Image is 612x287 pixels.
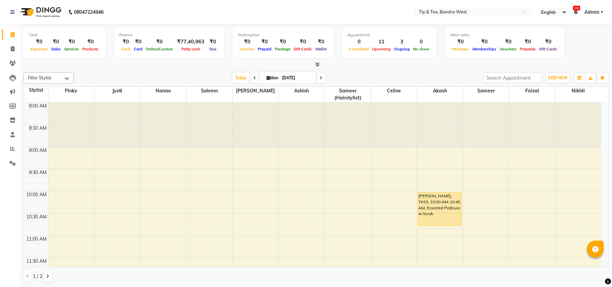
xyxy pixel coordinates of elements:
[498,47,518,51] span: Vouchers
[314,47,328,51] span: Wallet
[238,38,256,46] div: ₹0
[273,47,292,51] span: Package
[265,75,280,80] span: Mon
[49,47,63,51] span: Sales
[314,38,328,46] div: ₹0
[233,73,249,83] span: Today
[498,38,518,46] div: ₹0
[25,191,48,198] div: 10:00 AM
[463,87,509,95] span: Sameer
[392,47,411,51] span: Ongoing
[119,32,219,38] div: Finance
[450,47,471,51] span: Packages
[140,87,186,95] span: Nanao
[48,87,94,95] span: Pinky
[29,32,100,38] div: Total
[348,38,370,46] div: 0
[29,47,49,51] span: Expenses
[233,87,278,95] span: [PERSON_NAME]
[119,47,132,51] span: Cash
[292,47,314,51] span: Gift Cards
[450,32,559,38] div: Other sales
[574,9,578,15] a: 150
[94,87,140,95] span: Jyoti
[238,32,328,38] div: Redemption
[546,73,569,83] button: ADD NEW
[187,87,232,95] span: Solemn
[28,169,48,176] div: 9:30 AM
[29,38,49,46] div: ₹0
[371,87,417,95] span: Celine
[411,47,431,51] span: No show
[537,38,559,46] div: ₹0
[63,47,81,51] span: Services
[17,3,63,22] img: logo
[132,38,144,46] div: ₹0
[81,38,100,46] div: ₹0
[509,87,555,95] span: Faizal
[25,236,48,243] div: 11:00 AM
[417,87,463,95] span: Akash
[207,38,219,46] div: ₹0
[132,47,144,51] span: Card
[280,73,314,83] input: 2025-09-01
[584,9,599,16] span: Admin
[208,47,218,51] span: Due
[450,38,471,46] div: ₹0
[392,38,411,46] div: 3
[483,73,542,83] input: Search Appointment
[279,87,324,95] span: Ashish
[548,75,568,80] span: ADD NEW
[537,47,559,51] span: Gift Cards
[584,260,605,280] iframe: chat widget
[33,273,42,280] span: 1 / 2
[25,213,48,220] div: 10:30 AM
[28,102,48,110] div: 8:00 AM
[471,47,498,51] span: Memberships
[518,47,537,51] span: Prepaids
[144,47,174,51] span: Online/Custom
[28,75,51,80] span: Filter Stylist
[119,38,132,46] div: ₹0
[63,38,81,46] div: ₹0
[325,87,370,102] span: Sameer (hairstylist)
[81,47,100,51] span: Products
[49,38,63,46] div: ₹0
[25,258,48,265] div: 11:30 AM
[256,47,273,51] span: Prepaid
[370,38,392,46] div: 11
[471,38,498,46] div: ₹0
[74,3,104,22] b: 08047224946
[28,147,48,154] div: 9:00 AM
[518,38,537,46] div: ₹0
[144,38,174,46] div: ₹0
[348,47,370,51] span: Completed
[411,38,431,46] div: 0
[28,125,48,132] div: 8:30 AM
[24,87,48,94] div: Stylist
[370,47,392,51] span: Upcoming
[273,38,292,46] div: ₹0
[292,38,314,46] div: ₹0
[180,47,202,51] span: Petty cash
[174,38,207,46] div: ₹77,40,963
[555,87,601,95] span: Nikhil
[573,6,580,10] span: 150
[418,193,461,225] div: [PERSON_NAME], TK03, 10:00 AM-10:45 AM, Essential Pedicure w Scrub
[256,38,273,46] div: ₹0
[238,47,256,51] span: Voucher
[348,32,431,38] div: Appointment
